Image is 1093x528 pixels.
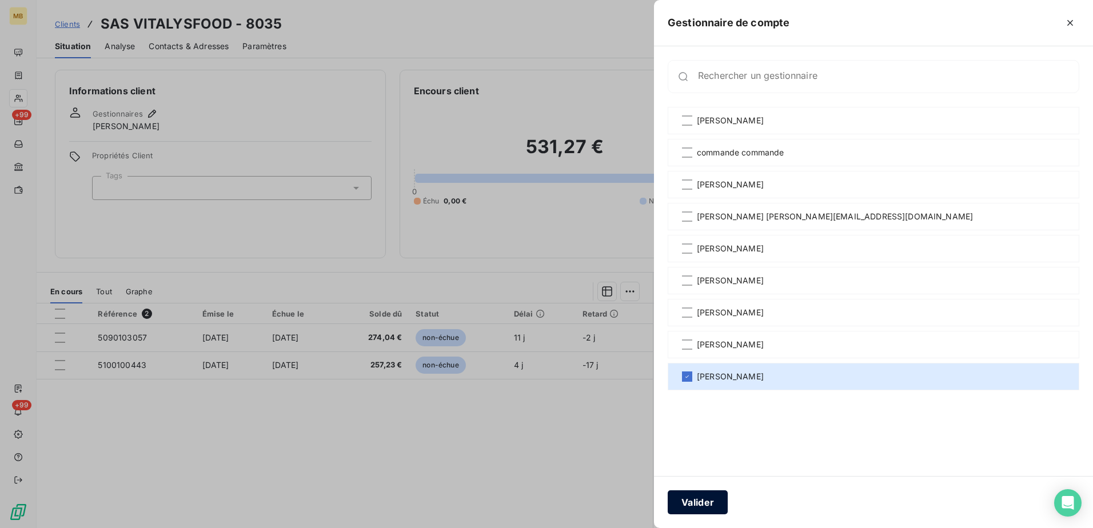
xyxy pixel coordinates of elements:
[697,179,764,190] span: [PERSON_NAME]
[668,490,728,514] button: Valider
[698,71,1079,82] input: placeholder
[697,307,764,318] span: [PERSON_NAME]
[697,147,784,158] span: commande commande
[697,371,764,382] span: [PERSON_NAME]
[697,211,973,222] span: [PERSON_NAME] [PERSON_NAME][EMAIL_ADDRESS][DOMAIN_NAME]
[697,339,764,350] span: [PERSON_NAME]
[697,275,764,286] span: [PERSON_NAME]
[1054,489,1082,517] div: Open Intercom Messenger
[697,243,764,254] span: [PERSON_NAME]
[668,15,789,31] h5: Gestionnaire de compte
[697,115,764,126] span: [PERSON_NAME]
